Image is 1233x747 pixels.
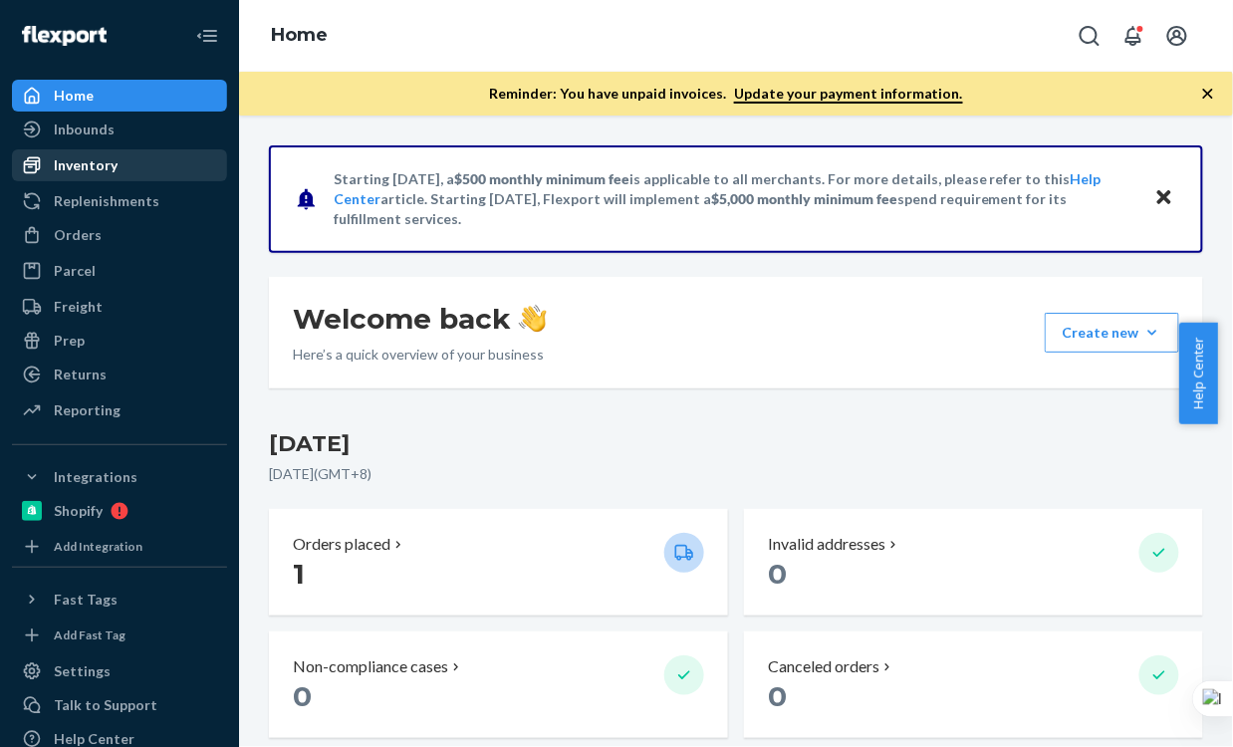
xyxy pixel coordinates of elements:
[269,509,728,616] button: Orders placed 1
[768,557,787,591] span: 0
[12,623,227,647] a: Add Fast Tag
[54,365,107,384] div: Returns
[1113,16,1153,56] button: Open notifications
[12,149,227,181] a: Inventory
[768,655,879,678] p: Canceled orders
[271,24,328,46] a: Home
[12,655,227,687] a: Settings
[12,291,227,323] a: Freight
[12,689,227,721] a: Talk to Support
[269,428,1203,460] h3: [DATE]
[1151,184,1177,213] button: Close
[255,7,344,65] ol: breadcrumbs
[54,661,111,681] div: Settings
[334,169,1135,229] p: Starting [DATE], a is applicable to all merchants. For more details, please refer to this article...
[711,190,897,207] span: $5,000 monthly minimum fee
[1157,16,1197,56] button: Open account menu
[54,501,103,521] div: Shopify
[54,331,85,351] div: Prep
[54,86,94,106] div: Home
[12,185,227,217] a: Replenishments
[12,219,227,251] a: Orders
[12,584,227,616] button: Fast Tags
[22,26,107,46] img: Flexport logo
[54,261,96,281] div: Parcel
[12,359,227,390] a: Returns
[1070,16,1110,56] button: Open Search Box
[12,535,227,559] a: Add Integration
[768,679,787,713] span: 0
[54,400,121,420] div: Reporting
[54,695,157,715] div: Talk to Support
[1179,323,1218,424] button: Help Center
[12,255,227,287] a: Parcel
[12,114,227,145] a: Inbounds
[293,557,305,591] span: 1
[293,655,448,678] p: Non-compliance cases
[54,225,102,245] div: Orders
[12,80,227,112] a: Home
[54,191,159,211] div: Replenishments
[54,590,118,610] div: Fast Tags
[1045,313,1179,353] button: Create new
[269,464,1203,484] p: [DATE] ( GMT+8 )
[54,538,142,555] div: Add Integration
[54,626,125,643] div: Add Fast Tag
[12,461,227,493] button: Integrations
[54,467,137,487] div: Integrations
[293,345,547,365] p: Here’s a quick overview of your business
[293,533,390,556] p: Orders placed
[54,297,103,317] div: Freight
[54,120,115,139] div: Inbounds
[12,394,227,426] a: Reporting
[54,155,118,175] div: Inventory
[519,305,547,333] img: hand-wave emoji
[293,301,547,337] h1: Welcome back
[187,16,227,56] button: Close Navigation
[744,631,1203,738] button: Canceled orders 0
[744,509,1203,616] button: Invalid addresses 0
[734,85,963,104] a: Update your payment information.
[269,631,728,738] button: Non-compliance cases 0
[454,170,629,187] span: $500 monthly minimum fee
[293,679,312,713] span: 0
[489,84,963,104] p: Reminder: You have unpaid invoices.
[12,495,227,527] a: Shopify
[12,325,227,357] a: Prep
[768,533,885,556] p: Invalid addresses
